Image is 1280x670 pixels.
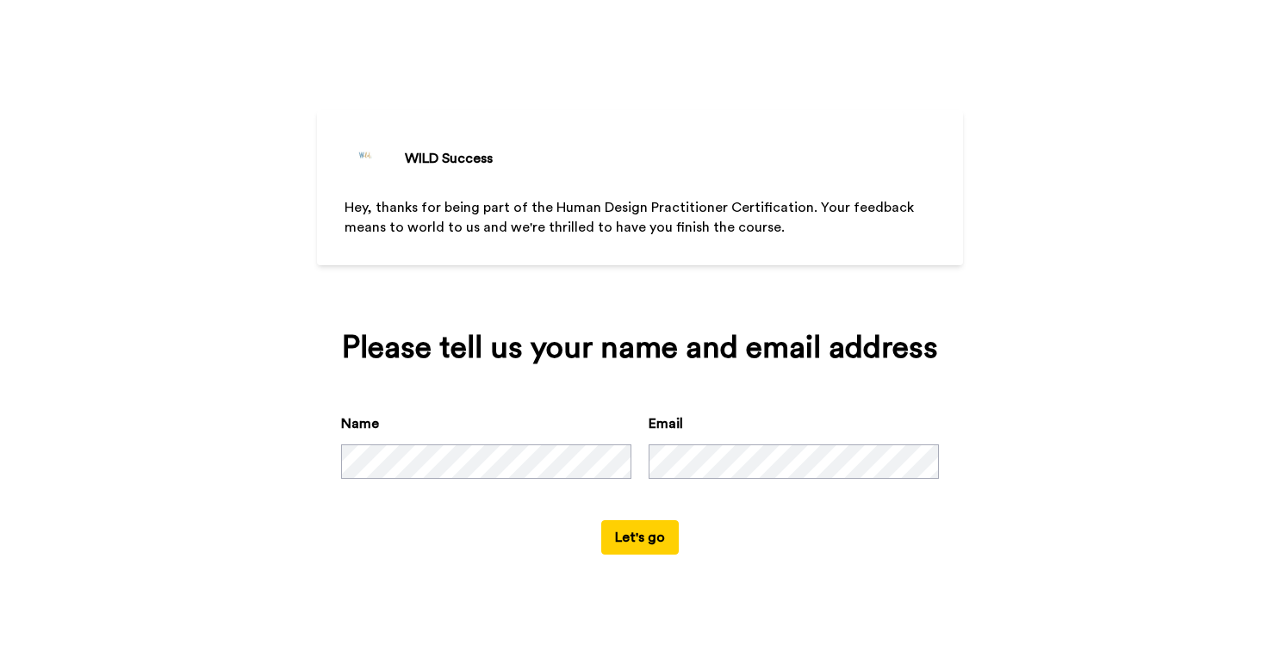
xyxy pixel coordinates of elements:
label: Name [341,413,379,434]
label: Email [649,413,683,434]
div: WILD Success [405,148,493,169]
span: Hey, thanks for being part of the Human Design Practitioner Certification. Your feedback means to... [345,201,917,234]
button: Let's go [601,520,679,555]
div: Please tell us your name and email address [341,331,939,365]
